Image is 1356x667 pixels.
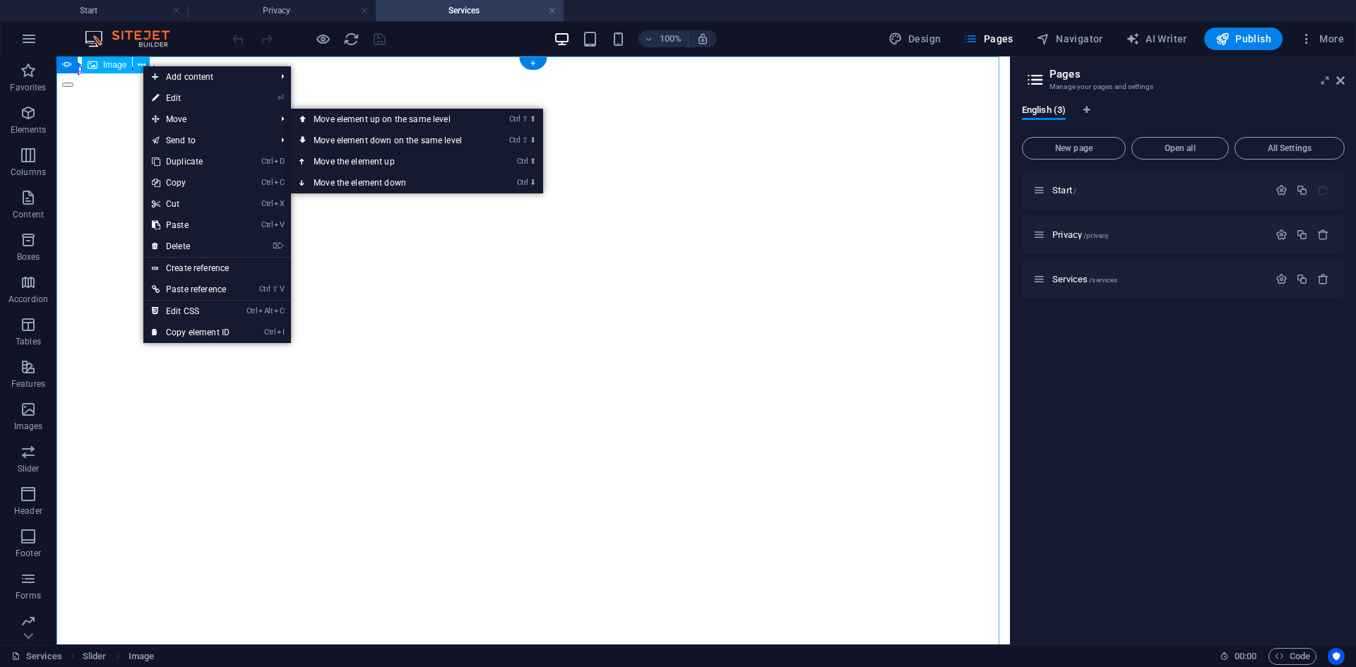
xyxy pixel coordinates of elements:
[11,378,45,390] p: Features
[1048,275,1268,284] div: Services/services
[11,648,62,665] a: Click to cancel selection. Double-click to open Pages
[17,251,40,263] p: Boxes
[509,136,521,145] i: Ctrl
[1036,32,1103,46] span: Navigator
[261,199,273,208] i: Ctrl
[11,167,46,178] p: Columns
[1275,273,1287,285] div: Settings
[1028,144,1119,152] span: New page
[1241,144,1338,152] span: All Settings
[261,220,273,229] i: Ctrl
[277,328,284,337] i: I
[143,88,238,109] a: ⏎Edit
[963,32,1013,46] span: Pages
[259,284,270,294] i: Ctrl
[1215,32,1271,46] span: Publish
[660,30,682,47] h6: 100%
[1317,184,1329,196] div: The startpage cannot be deleted
[103,61,126,69] span: Image
[143,66,270,88] span: Add content
[291,172,490,193] a: Ctrl⬇Move the element down
[1052,185,1076,196] span: Click to open page
[83,648,107,665] span: Click to select. Double-click to edit
[343,30,359,47] button: reload
[280,284,284,294] i: V
[1296,229,1308,241] div: Duplicate
[517,178,528,187] i: Ctrl
[264,328,275,337] i: Ctrl
[1022,102,1066,121] span: English (3)
[13,209,44,220] p: Content
[14,505,42,517] p: Header
[1073,187,1076,195] span: /
[1131,137,1229,160] button: Open all
[16,336,41,347] p: Tables
[530,157,536,166] i: ⬆
[291,130,490,151] a: Ctrl⇧⬇Move element down on the same level
[958,28,1018,50] button: Pages
[1328,648,1345,665] button: Usercentrics
[1235,137,1345,160] button: All Settings
[1022,137,1126,160] button: New page
[517,157,528,166] i: Ctrl
[1244,651,1247,661] span: :
[530,114,536,124] i: ⬆
[143,236,238,257] a: ⌦Delete
[1275,184,1287,196] div: Settings
[888,32,941,46] span: Design
[1049,80,1316,93] h3: Manage your pages and settings
[638,30,689,47] button: 100%
[1294,28,1350,50] button: More
[278,93,284,102] i: ⏎
[1048,230,1268,239] div: Privacy/privacy
[530,136,536,145] i: ⬇
[258,306,273,316] i: Alt
[291,151,490,172] a: Ctrl⬆Move the element up
[11,124,47,136] p: Elements
[143,322,238,343] a: CtrlICopy element ID
[16,548,41,559] p: Footer
[274,178,284,187] i: C
[143,172,238,193] a: CtrlCCopy
[1299,32,1344,46] span: More
[143,151,238,172] a: CtrlDDuplicate
[1048,186,1268,195] div: Start/
[273,241,284,251] i: ⌦
[81,30,187,47] img: Editor Logo
[1275,648,1310,665] span: Code
[143,109,270,130] span: Move
[1089,276,1117,284] span: /services
[1235,648,1256,665] span: 00 00
[1030,28,1109,50] button: Navigator
[261,157,273,166] i: Ctrl
[143,215,238,236] a: CtrlVPaste
[1126,32,1187,46] span: AI Writer
[1052,274,1117,284] span: Click to open page
[1296,184,1308,196] div: Duplicate
[6,6,100,18] a: Skip to main content
[129,648,154,665] span: Click to select. Double-click to edit
[883,28,947,50] div: Design (Ctrl+Alt+Y)
[18,463,40,474] p: Slider
[83,648,154,665] nav: breadcrumb
[1296,273,1308,285] div: Duplicate
[1120,28,1193,50] button: AI Writer
[274,199,284,208] i: X
[10,82,46,93] p: Favorites
[8,294,48,305] p: Accordion
[343,31,359,47] i: Reload page
[143,258,291,279] a: Create reference
[274,306,284,316] i: C
[143,279,238,300] a: Ctrl⇧VPaste reference
[696,32,709,45] i: On resize automatically adjust zoom level to fit chosen device.
[143,301,238,322] a: CtrlAltCEdit CSS
[261,178,273,187] i: Ctrl
[376,3,564,18] h4: Services
[1220,648,1257,665] h6: Session time
[188,3,376,18] h4: Privacy
[16,590,41,601] p: Forms
[274,220,284,229] i: V
[883,28,947,50] button: Design
[272,284,278,294] i: ⇧
[291,109,490,130] a: Ctrl⇧⬆Move element up on the same level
